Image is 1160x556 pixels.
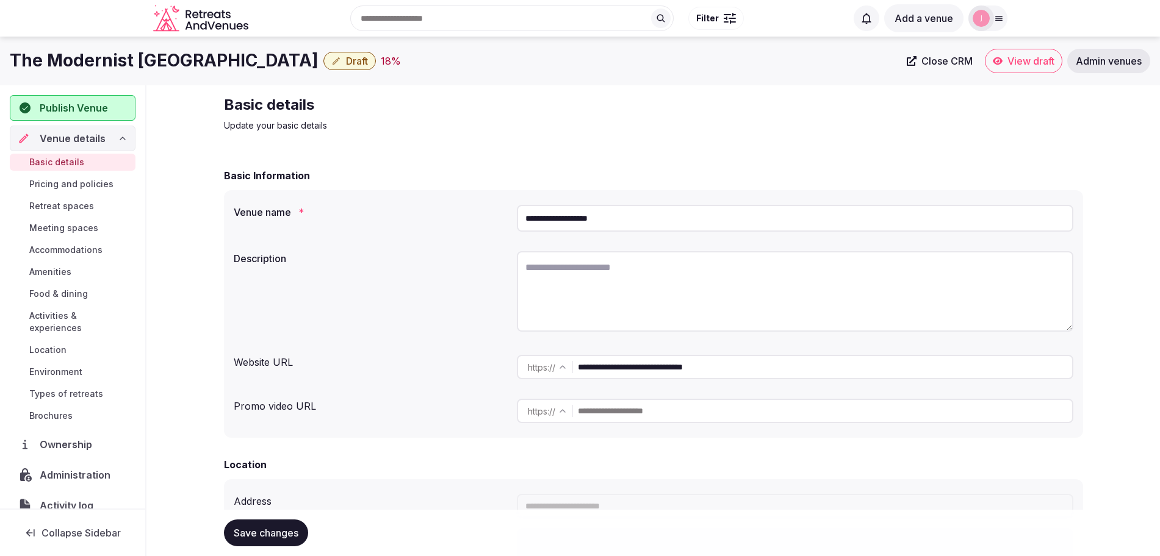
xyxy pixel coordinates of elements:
span: Location [29,344,67,356]
button: Filter [688,7,744,30]
a: Close CRM [899,49,980,73]
a: Activity log [10,493,135,518]
label: Description [234,254,507,263]
button: Publish Venue [10,95,135,121]
span: Retreat spaces [29,200,94,212]
div: Address [234,489,507,508]
a: Administration [10,462,135,488]
a: Retreat spaces [10,198,135,215]
a: Visit the homepage [153,5,251,32]
button: Add a venue [884,4,964,32]
button: 18% [381,54,401,68]
span: Types of retreats [29,388,103,400]
span: Amenities [29,266,71,278]
span: Meeting spaces [29,222,98,234]
h2: Location [224,457,267,472]
label: Venue name [234,207,507,217]
span: Environment [29,366,82,378]
svg: Retreats and Venues company logo [153,5,251,32]
h2: Basic details [224,95,634,115]
span: Close CRM [921,55,973,67]
span: Activities & experiences [29,310,131,334]
span: View draft [1007,55,1054,67]
a: Brochures [10,407,135,424]
a: Admin venues [1067,49,1150,73]
a: Basic details [10,154,135,171]
button: Draft [323,52,376,70]
a: Types of retreats [10,385,135,402]
span: Publish Venue [40,101,108,115]
div: 18 % [381,54,401,68]
div: Website URL [234,350,507,369]
div: Promo video URL [234,394,507,413]
a: Meeting spaces [10,219,135,237]
a: Environment [10,363,135,380]
img: jen-7867 [973,10,990,27]
p: Update your basic details [224,119,634,132]
a: Amenities [10,263,135,280]
a: Pricing and policies [10,176,135,193]
a: Location [10,341,135,358]
span: Brochures [29,410,73,422]
a: Food & dining [10,285,135,302]
h2: Basic Information [224,168,310,183]
span: Collapse Sidebar [41,527,121,539]
span: Basic details [29,156,84,168]
span: Venue details [40,131,106,146]
span: Ownership [40,437,97,452]
span: Pricing and policies [29,178,113,190]
h1: The Modernist [GEOGRAPHIC_DATA] [10,49,319,73]
span: Draft [346,55,368,67]
span: Admin venues [1076,55,1142,67]
span: Food & dining [29,288,88,300]
span: Filter [696,12,719,24]
a: Add a venue [884,12,964,24]
span: Save changes [234,527,298,539]
button: Save changes [224,519,308,546]
a: View draft [985,49,1062,73]
a: Ownership [10,432,135,457]
a: Activities & experiences [10,307,135,337]
a: Accommodations [10,241,135,258]
span: Administration [40,468,115,482]
span: Accommodations [29,244,103,256]
button: Collapse Sidebar [10,519,135,546]
span: Activity log [40,498,98,513]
